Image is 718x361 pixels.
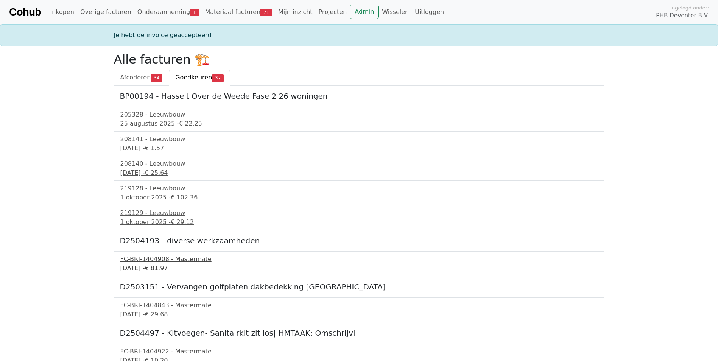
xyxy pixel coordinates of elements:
a: Uitloggen [412,5,447,20]
div: 205328 - Leeuwbouw [120,110,598,119]
div: 25 augustus 2025 - [120,119,598,128]
div: 208140 - Leeuwbouw [120,159,598,168]
div: [DATE] - [120,168,598,177]
div: FC-BRI-1404843 - Mastermate [120,301,598,310]
div: 1 oktober 2025 - [120,193,598,202]
a: Admin [350,5,379,19]
a: FC-BRI-1404843 - Mastermate[DATE] -€ 29.68 [120,301,598,319]
a: 208140 - Leeuwbouw[DATE] -€ 25.64 [120,159,598,177]
div: FC-BRI-1404908 - Mastermate [120,255,598,264]
span: € 81.97 [145,265,168,272]
a: 205328 - Leeuwbouw25 augustus 2025 -€ 22.25 [120,110,598,128]
div: 219129 - Leeuwbouw [120,209,598,218]
span: € 29.12 [171,218,194,226]
div: [DATE] - [120,144,598,153]
a: Materiaal facturen71 [202,5,275,20]
a: Overige facturen [77,5,134,20]
a: Afcoderen34 [114,70,169,86]
span: 1 [190,9,199,16]
a: Projecten [316,5,350,20]
span: PHB Deventer B.V. [656,11,709,20]
span: 34 [151,74,162,82]
div: 1 oktober 2025 - [120,218,598,227]
span: Ingelogd onder: [670,4,709,11]
a: Mijn inzicht [275,5,316,20]
div: Je hebt de invoice geaccepteerd [109,31,609,40]
span: 71 [260,9,272,16]
div: 219128 - Leeuwbouw [120,184,598,193]
a: Onderaanneming1 [134,5,202,20]
a: 208141 - Leeuwbouw[DATE] -€ 1.57 [120,135,598,153]
h5: BP00194 - Hasselt Over de Weede Fase 2 26 woningen [120,92,598,101]
h2: Alle facturen 🏗️ [114,52,604,67]
span: € 25.64 [145,169,168,176]
div: [DATE] - [120,310,598,319]
span: € 22.25 [179,120,202,127]
a: Wisselen [379,5,412,20]
div: FC-BRI-1404922 - Mastermate [120,347,598,356]
a: Inkopen [47,5,77,20]
span: Goedkeuren [175,74,212,81]
div: [DATE] - [120,264,598,273]
a: Goedkeuren37 [169,70,230,86]
h5: D2504497 - Kitvoegen- Sanitairkit zit los||HMTAAK: Omschrijvi [120,328,598,338]
h5: D2503151 - Vervangen golfplaten dakbedekking [GEOGRAPHIC_DATA] [120,282,598,291]
a: FC-BRI-1404908 - Mastermate[DATE] -€ 81.97 [120,255,598,273]
a: 219129 - Leeuwbouw1 oktober 2025 -€ 29.12 [120,209,598,227]
h5: D2504193 - diverse werkzaamheden [120,236,598,245]
a: Cohub [9,3,41,21]
span: Afcoderen [120,74,151,81]
span: 37 [212,74,224,82]
span: € 29.68 [145,311,168,318]
a: 219128 - Leeuwbouw1 oktober 2025 -€ 102.36 [120,184,598,202]
span: € 102.36 [171,194,198,201]
span: € 1.57 [145,145,164,152]
div: 208141 - Leeuwbouw [120,135,598,144]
